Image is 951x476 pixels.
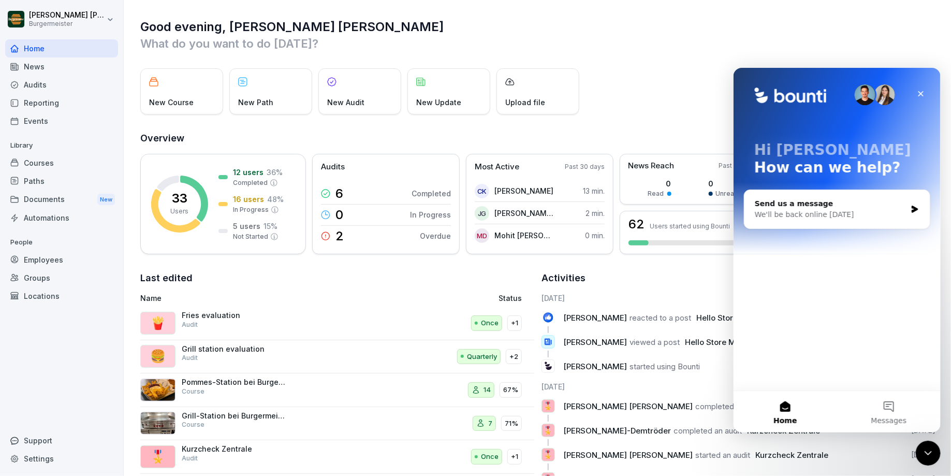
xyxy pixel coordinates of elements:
[140,293,386,304] p: Name
[327,97,364,108] p: New Audit
[628,160,674,172] p: News Reach
[5,269,118,287] a: Groups
[5,57,118,76] a: News
[509,352,518,362] p: +2
[410,209,451,220] p: In Progress
[267,167,283,178] p: 36 %
[475,184,489,198] div: CK
[233,178,268,187] p: Completed
[97,194,115,206] div: New
[563,450,693,460] span: [PERSON_NAME] [PERSON_NAME]
[755,450,828,460] span: Kurzcheck Zentrale
[5,172,118,190] a: Paths
[182,420,204,429] p: Course
[494,230,554,241] p: Mohit [PERSON_NAME]
[140,340,534,374] a: 🍔Grill station evaluationAuditQuarterly+2
[628,218,645,230] h3: 62
[150,448,166,466] p: 🎖️
[511,452,518,462] p: +1
[29,11,105,20] p: [PERSON_NAME] [PERSON_NAME] [PERSON_NAME]
[542,293,935,304] h6: [DATE]
[5,154,118,172] div: Courses
[140,271,534,285] h2: Last edited
[140,373,534,407] a: Pommes-Station bei Burgermeister®Course1467%
[150,347,166,366] p: 🍔
[630,313,691,323] span: reacted to a post
[182,311,285,320] p: Fries evaluation
[630,362,700,371] span: started using Bounti
[233,221,260,232] p: 5 users
[5,234,118,251] p: People
[505,419,518,429] p: 71%
[475,161,519,173] p: Most Active
[544,399,553,413] p: 🎖️
[563,426,671,436] span: [PERSON_NAME]-Demtröder
[140,35,935,52] p: What do you want to do [DATE]?
[648,189,664,198] p: Read
[233,232,268,241] p: Not Started
[481,318,499,328] p: Once
[563,337,627,347] span: [PERSON_NAME]
[5,76,118,94] div: Audits
[494,208,554,219] p: [PERSON_NAME] [PERSON_NAME]
[5,251,118,269] a: Employees
[475,206,489,221] div: JG
[140,307,534,340] a: 🍟Fries evaluationAuditOnce+1
[5,112,118,130] a: Events
[172,192,187,205] p: 33
[140,19,935,35] h1: Good evening, [PERSON_NAME] [PERSON_NAME]
[150,314,166,333] p: 🍟
[5,190,118,209] a: DocumentsNew
[467,352,497,362] p: Quarterly
[734,68,941,432] iframe: Intercom live chat
[747,426,820,436] span: Kurzcheck Zentrale
[182,387,204,396] p: Course
[586,208,605,219] p: 2 min.
[5,94,118,112] a: Reporting
[709,178,739,189] p: 0
[335,230,344,242] p: 2
[412,188,451,199] p: Completed
[499,293,522,304] p: Status
[182,353,198,363] p: Audit
[5,39,118,57] a: Home
[911,450,935,460] p: [DATE]
[505,97,545,108] p: Upload file
[182,411,285,421] p: Grill-Station bei Burgermeister®
[321,161,345,173] p: Audits
[650,222,730,230] p: Users started using Bounti
[335,187,343,200] p: 6
[420,230,451,241] p: Overdue
[182,378,285,387] p: Pommes-Station bei Burgermeister®
[5,190,118,209] div: Documents
[630,337,680,347] span: viewed a post
[503,385,518,395] p: 67%
[182,444,285,454] p: Kurzcheck Zentrale
[481,452,499,462] p: Once
[484,385,491,395] p: 14
[716,189,739,198] p: Unread
[233,167,264,178] p: 12 users
[488,419,492,429] p: 7
[335,209,343,221] p: 0
[171,207,189,216] p: Users
[648,178,671,189] p: 0
[140,131,935,146] h2: Overview
[5,287,118,305] a: Locations
[5,450,118,468] a: Settings
[149,97,194,108] p: New Course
